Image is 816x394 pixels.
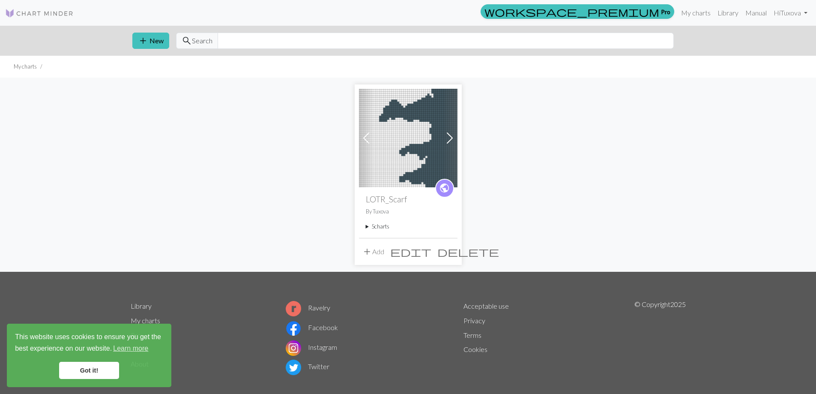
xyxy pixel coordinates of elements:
[359,89,457,187] img: Fellowship of The Ring
[634,299,686,377] p: © Copyright 2025
[131,316,160,325] a: My charts
[714,4,742,21] a: Library
[770,4,811,21] a: HiTuxova
[59,362,119,379] a: dismiss cookie message
[286,301,301,316] img: Ravelry logo
[286,362,329,370] a: Twitter
[286,323,338,331] a: Facebook
[439,181,450,195] span: public
[132,33,169,49] button: New
[463,316,485,325] a: Privacy
[131,302,152,310] a: Library
[463,331,481,339] a: Terms
[138,35,148,47] span: add
[14,63,37,71] li: My charts
[484,6,659,18] span: workspace_premium
[481,4,674,19] a: Pro
[286,343,337,351] a: Instagram
[5,8,74,18] img: Logo
[366,194,451,204] h2: LOTR_Scarf
[463,302,509,310] a: Acceptable use
[678,4,714,21] a: My charts
[182,35,192,47] span: search
[15,332,163,355] span: This website uses cookies to ensure you get the best experience on our website.
[362,246,372,258] span: add
[390,246,431,258] span: edit
[112,342,149,355] a: learn more about cookies
[192,36,212,46] span: Search
[286,340,301,356] img: Instagram logo
[286,360,301,375] img: Twitter logo
[359,133,457,141] a: Fellowship of The Ring
[286,321,301,336] img: Facebook logo
[434,244,502,260] button: Delete
[437,246,499,258] span: delete
[742,4,770,21] a: Manual
[390,247,431,257] i: Edit
[366,223,451,231] summary: 5charts
[435,179,454,198] a: public
[439,180,450,197] i: public
[7,324,171,387] div: cookieconsent
[359,244,387,260] button: Add
[366,208,451,216] p: By Tuxova
[387,244,434,260] button: Edit
[463,345,487,353] a: Cookies
[286,304,330,312] a: Ravelry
